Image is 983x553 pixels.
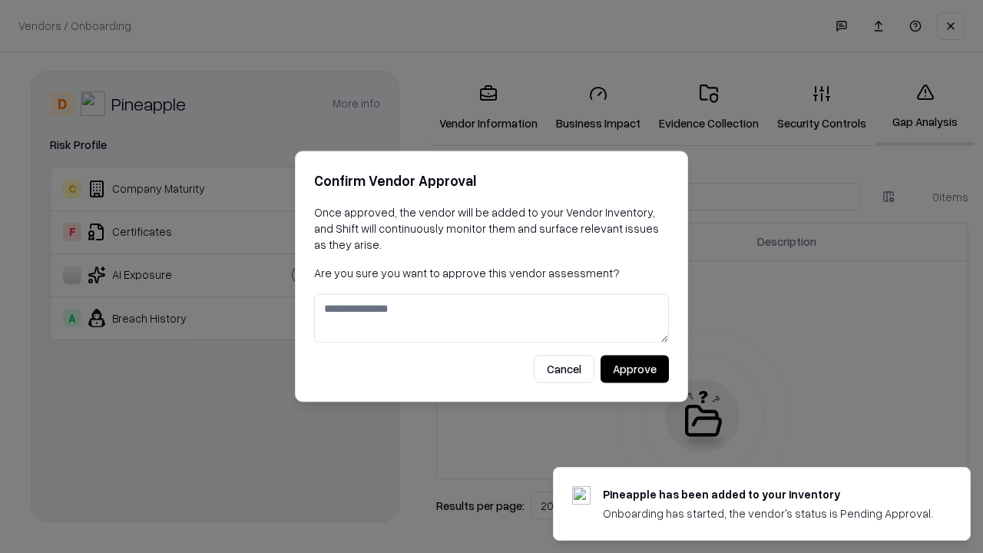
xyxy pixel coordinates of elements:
h2: Confirm Vendor Approval [314,170,669,192]
button: Cancel [534,356,594,383]
div: Pineapple has been added to your inventory [603,486,933,502]
div: Onboarding has started, the vendor's status is Pending Approval. [603,505,933,522]
button: Approve [601,356,669,383]
p: Are you sure you want to approve this vendor assessment? [314,265,669,281]
p: Once approved, the vendor will be added to your Vendor Inventory, and Shift will continuously mon... [314,204,669,253]
img: pineappleenergy.com [572,486,591,505]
